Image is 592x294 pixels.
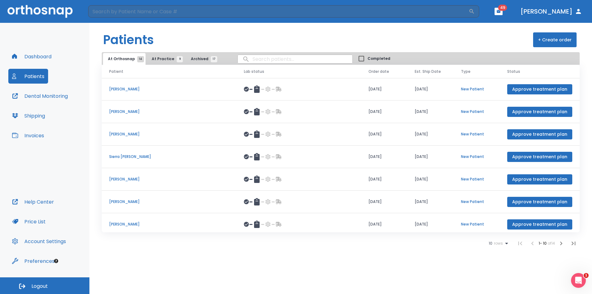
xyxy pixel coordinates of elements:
[361,123,407,146] td: [DATE]
[109,154,229,159] p: Sierra [PERSON_NAME]
[492,241,503,246] span: rows
[415,69,441,74] span: Est. Ship Date
[109,176,229,182] p: [PERSON_NAME]
[507,174,572,184] button: Approve treatment plan
[8,49,55,64] button: Dashboard
[539,241,548,246] span: 1 - 10
[507,219,572,230] button: Approve treatment plan
[507,84,572,94] button: Approve treatment plan
[507,69,520,74] span: Status
[8,69,48,84] button: Patients
[533,32,577,47] button: + Create order
[361,101,407,123] td: [DATE]
[103,53,220,65] div: tabs
[8,89,72,103] button: Dental Monitoring
[103,31,154,49] h1: Patients
[31,283,48,290] span: Logout
[461,154,492,159] p: New Patient
[109,199,229,205] p: [PERSON_NAME]
[461,86,492,92] p: New Patient
[407,213,454,236] td: [DATE]
[8,108,49,123] button: Shipping
[507,197,572,207] button: Approve treatment plan
[8,254,58,268] button: Preferences
[7,5,73,18] img: Orthosnap
[211,56,217,62] span: 17
[407,168,454,191] td: [DATE]
[461,131,492,137] p: New Patient
[53,258,59,264] div: Tooltip anchor
[461,176,492,182] p: New Patient
[461,199,492,205] p: New Patient
[498,5,507,11] span: 49
[507,152,572,162] button: Approve treatment plan
[461,69,471,74] span: Type
[109,69,123,74] span: Patient
[361,213,407,236] td: [DATE]
[244,69,264,74] span: Lab status
[368,69,389,74] span: Order date
[507,129,572,139] button: Approve treatment plan
[152,56,180,62] span: At Practice
[361,146,407,168] td: [DATE]
[407,146,454,168] td: [DATE]
[507,107,572,117] button: Approve treatment plan
[368,56,390,61] span: Completed
[518,6,585,17] button: [PERSON_NAME]
[489,241,492,246] span: 10
[584,273,589,278] span: 1
[109,86,229,92] p: [PERSON_NAME]
[8,128,48,143] button: Invoices
[571,273,586,288] iframe: Intercom live chat
[8,194,58,209] button: Help Center
[407,78,454,101] td: [DATE]
[361,168,407,191] td: [DATE]
[407,191,454,213] td: [DATE]
[361,191,407,213] td: [DATE]
[108,56,141,62] span: At Orthosnap
[191,56,214,62] span: Archived
[177,56,183,62] span: 9
[109,131,229,137] p: [PERSON_NAME]
[361,78,407,101] td: [DATE]
[8,234,70,249] button: Account Settings
[407,101,454,123] td: [DATE]
[461,109,492,114] p: New Patient
[548,241,555,246] span: of 14
[407,123,454,146] td: [DATE]
[461,222,492,227] p: New Patient
[8,214,49,229] button: Price List
[88,5,469,18] input: Search by Patient Name or Case #
[109,109,229,114] p: [PERSON_NAME]
[109,222,229,227] p: [PERSON_NAME]
[238,53,352,65] input: search
[137,56,144,62] span: 14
